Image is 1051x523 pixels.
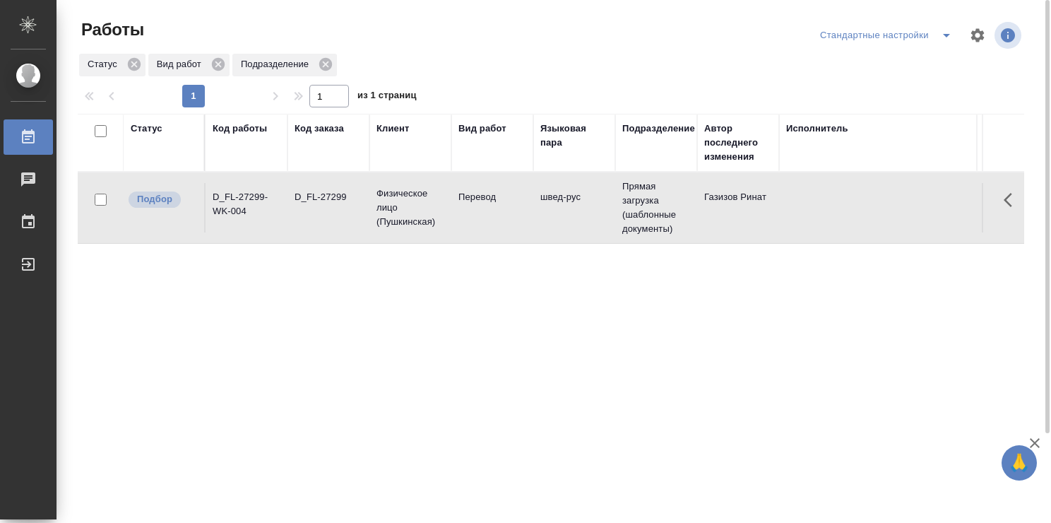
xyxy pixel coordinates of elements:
span: Посмотреть информацию [994,22,1024,49]
td: Прямая загрузка (шаблонные документы) [615,172,697,243]
div: Вид работ [148,54,230,76]
div: Статус [79,54,146,76]
div: Можно подбирать исполнителей [127,190,197,209]
button: 🙏 [1002,445,1037,481]
p: Перевод [458,190,526,204]
div: Подразделение [232,54,337,76]
span: Настроить таблицу [961,18,994,52]
p: Статус [88,57,122,71]
div: Код заказа [295,122,344,136]
div: Клиент [376,122,409,136]
div: Код работы [213,122,267,136]
div: split button [817,24,961,47]
td: Газизов Ринат [697,183,779,233]
div: Статус [131,122,162,136]
p: Вид работ [157,57,206,71]
p: Подразделение [241,57,314,71]
span: 🙏 [1007,448,1031,478]
div: D_FL-27299 [295,190,362,204]
button: Здесь прячутся важные кнопки [995,183,1029,217]
td: швед-рус [533,183,615,233]
div: Языковая пара [540,122,608,150]
div: Подразделение [622,122,695,136]
span: Работы [78,18,144,41]
div: Автор последнего изменения [704,122,772,164]
td: D_FL-27299-WK-004 [206,183,287,233]
div: Исполнитель [786,122,848,136]
p: Физическое лицо (Пушкинская) [376,187,444,229]
div: Вид работ [458,122,506,136]
p: Подбор [137,192,172,206]
span: из 1 страниц [357,87,417,107]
